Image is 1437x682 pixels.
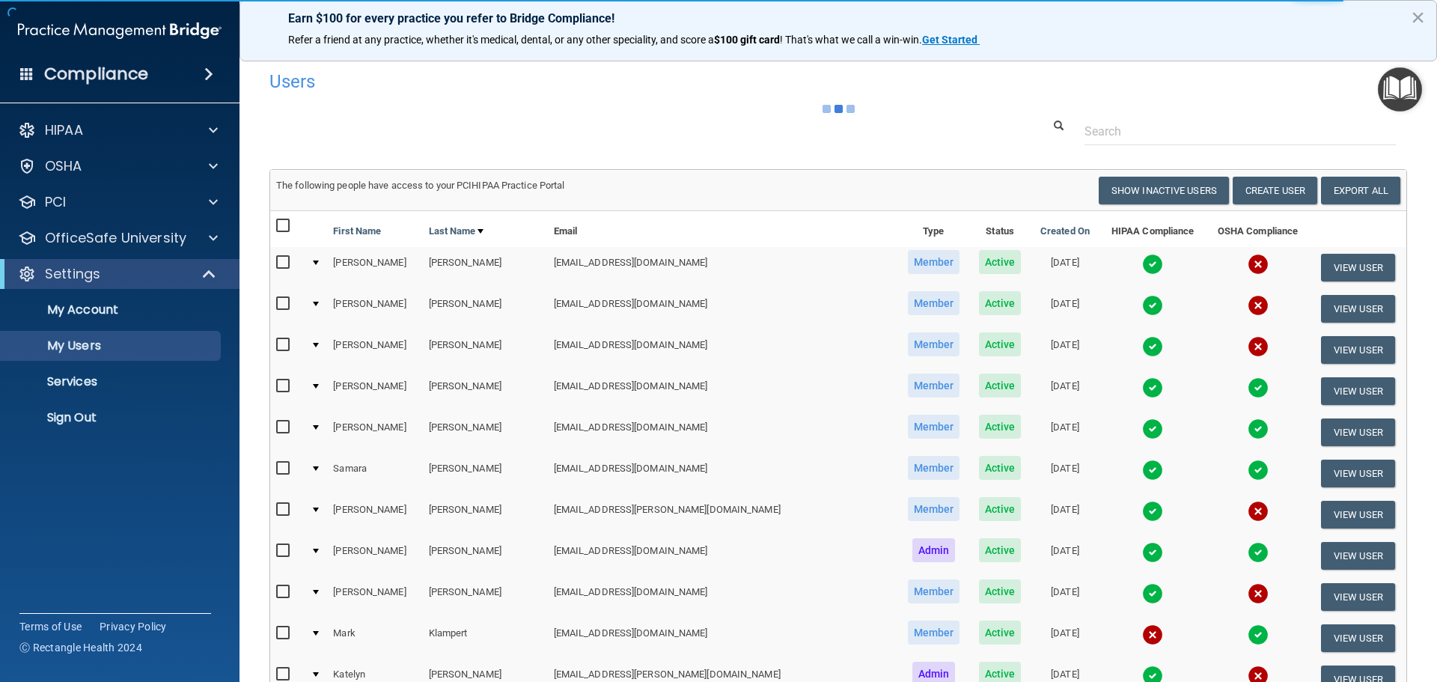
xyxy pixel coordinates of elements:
[908,621,960,645] span: Member
[1411,5,1425,29] button: Close
[979,579,1022,603] span: Active
[1142,418,1163,439] img: tick.e7d51cea.svg
[908,332,960,356] span: Member
[423,412,548,453] td: [PERSON_NAME]
[1142,295,1163,316] img: tick.e7d51cea.svg
[714,34,780,46] strong: $100 gift card
[1031,618,1099,659] td: [DATE]
[548,535,898,576] td: [EMAIL_ADDRESS][DOMAIN_NAME]
[288,11,1388,25] p: Earn $100 for every practice you refer to Bridge Compliance!
[897,211,969,247] th: Type
[912,538,956,562] span: Admin
[1248,254,1269,275] img: cross.ca9f0e7f.svg
[908,250,960,274] span: Member
[10,374,214,389] p: Services
[780,34,922,46] span: ! That's what we call a win-win.
[423,288,548,329] td: [PERSON_NAME]
[979,374,1022,398] span: Active
[1233,177,1317,204] button: Create User
[1142,460,1163,481] img: tick.e7d51cea.svg
[327,494,422,535] td: [PERSON_NAME]
[10,302,214,317] p: My Account
[1031,494,1099,535] td: [DATE]
[1321,177,1400,204] a: Export All
[1248,418,1269,439] img: tick.e7d51cea.svg
[423,494,548,535] td: [PERSON_NAME]
[1099,177,1229,204] button: Show Inactive Users
[1321,624,1395,652] button: View User
[1248,460,1269,481] img: tick.e7d51cea.svg
[548,288,898,329] td: [EMAIL_ADDRESS][DOMAIN_NAME]
[1142,583,1163,604] img: tick.e7d51cea.svg
[1321,254,1395,281] button: View User
[979,538,1022,562] span: Active
[1248,624,1269,645] img: tick.e7d51cea.svg
[979,456,1022,480] span: Active
[1031,453,1099,494] td: [DATE]
[922,34,977,46] strong: Get Started
[423,371,548,412] td: [PERSON_NAME]
[1321,583,1395,611] button: View User
[922,34,980,46] a: Get Started
[908,497,960,521] span: Member
[18,121,218,139] a: HIPAA
[1248,501,1269,522] img: cross.ca9f0e7f.svg
[908,415,960,439] span: Member
[979,621,1022,645] span: Active
[1321,460,1395,487] button: View User
[1031,371,1099,412] td: [DATE]
[18,193,218,211] a: PCI
[45,121,83,139] p: HIPAA
[327,618,422,659] td: Mark
[327,247,422,288] td: [PERSON_NAME]
[979,250,1022,274] span: Active
[44,64,148,85] h4: Compliance
[1031,329,1099,371] td: [DATE]
[979,332,1022,356] span: Active
[908,579,960,603] span: Member
[1031,576,1099,618] td: [DATE]
[1378,67,1422,112] button: Open Resource Center
[548,371,898,412] td: [EMAIL_ADDRESS][DOMAIN_NAME]
[1248,377,1269,398] img: tick.e7d51cea.svg
[1248,336,1269,357] img: cross.ca9f0e7f.svg
[1031,412,1099,453] td: [DATE]
[10,338,214,353] p: My Users
[327,288,422,329] td: [PERSON_NAME]
[979,291,1022,315] span: Active
[1031,247,1099,288] td: [DATE]
[327,412,422,453] td: [PERSON_NAME]
[1321,501,1395,529] button: View User
[1321,295,1395,323] button: View User
[45,265,100,283] p: Settings
[1084,118,1396,145] input: Search
[1142,336,1163,357] img: tick.e7d51cea.svg
[423,576,548,618] td: [PERSON_NAME]
[548,211,898,247] th: Email
[423,329,548,371] td: [PERSON_NAME]
[327,535,422,576] td: [PERSON_NAME]
[548,576,898,618] td: [EMAIL_ADDRESS][DOMAIN_NAME]
[10,410,214,425] p: Sign Out
[969,211,1031,247] th: Status
[1206,211,1310,247] th: OSHA Compliance
[1040,222,1090,240] a: Created On
[327,371,422,412] td: [PERSON_NAME]
[548,247,898,288] td: [EMAIL_ADDRESS][DOMAIN_NAME]
[45,157,82,175] p: OSHA
[908,291,960,315] span: Member
[1321,418,1395,446] button: View User
[100,619,167,634] a: Privacy Policy
[327,329,422,371] td: [PERSON_NAME]
[908,456,960,480] span: Member
[423,247,548,288] td: [PERSON_NAME]
[1321,542,1395,570] button: View User
[979,497,1022,521] span: Active
[288,34,714,46] span: Refer a friend at any practice, whether it's medical, dental, or any other speciality, and score a
[908,374,960,398] span: Member
[423,535,548,576] td: [PERSON_NAME]
[1031,535,1099,576] td: [DATE]
[1031,288,1099,329] td: [DATE]
[18,157,218,175] a: OSHA
[18,229,218,247] a: OfficeSafe University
